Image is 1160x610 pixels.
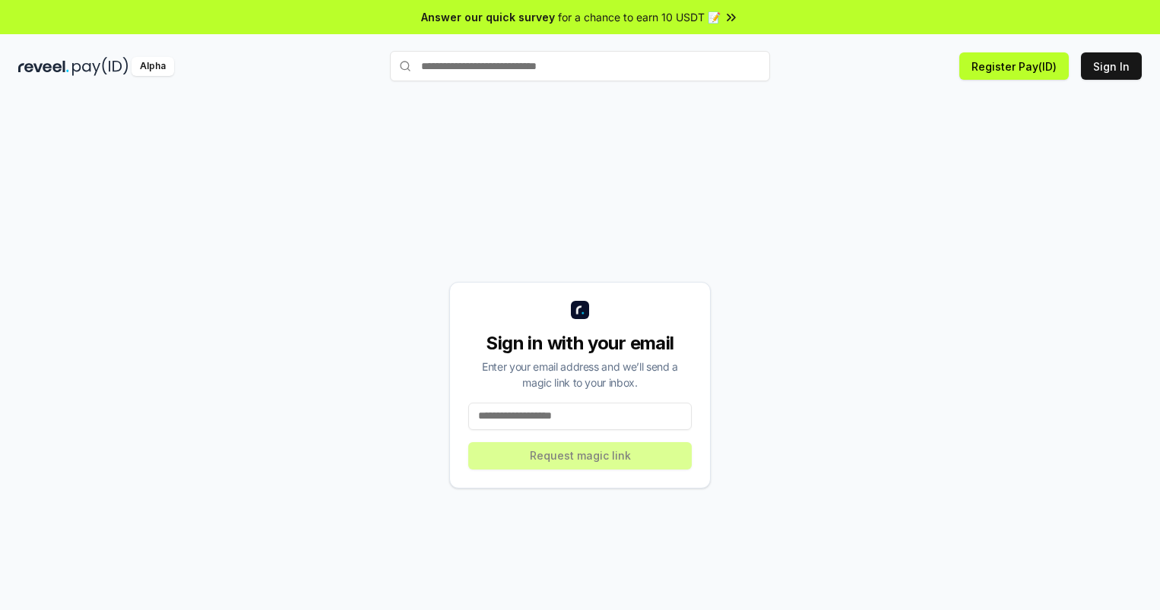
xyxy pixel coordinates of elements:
button: Register Pay(ID) [959,52,1069,80]
img: pay_id [72,57,128,76]
img: logo_small [571,301,589,319]
span: Answer our quick survey [421,9,555,25]
div: Alpha [132,57,174,76]
span: for a chance to earn 10 USDT 📝 [558,9,721,25]
button: Sign In [1081,52,1142,80]
img: reveel_dark [18,57,69,76]
div: Sign in with your email [468,331,692,356]
div: Enter your email address and we’ll send a magic link to your inbox. [468,359,692,390]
